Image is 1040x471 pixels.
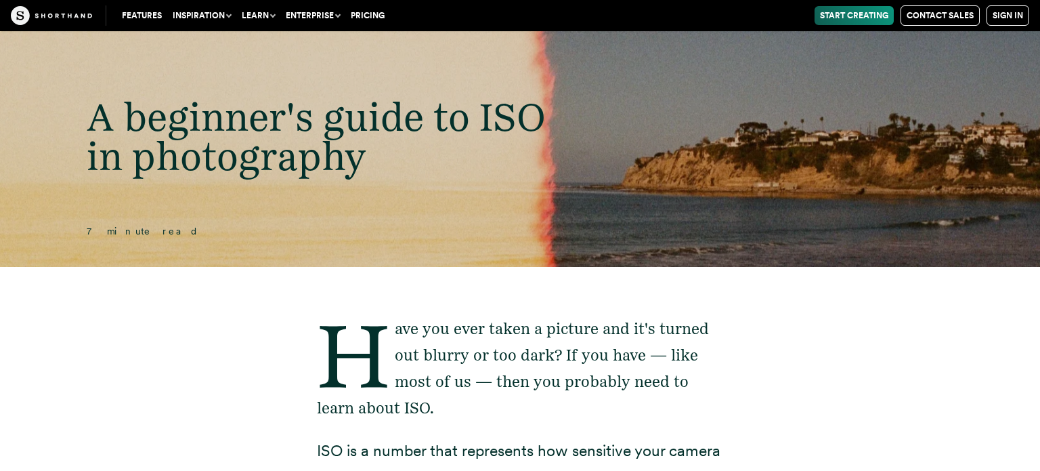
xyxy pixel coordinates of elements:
[87,94,546,180] span: A beginner's guide to ISO in photography
[345,6,390,25] a: Pricing
[815,6,894,25] a: Start Creating
[116,6,167,25] a: Features
[280,6,345,25] button: Enterprise
[87,226,199,237] span: 7 minute read
[987,5,1029,26] a: Sign in
[236,6,280,25] button: Learn
[317,316,723,422] p: Have you ever taken a picture and it's turned out blurry or too dark? If you have — like most of ...
[167,6,236,25] button: Inspiration
[11,6,92,25] img: The Craft
[901,5,980,26] a: Contact Sales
